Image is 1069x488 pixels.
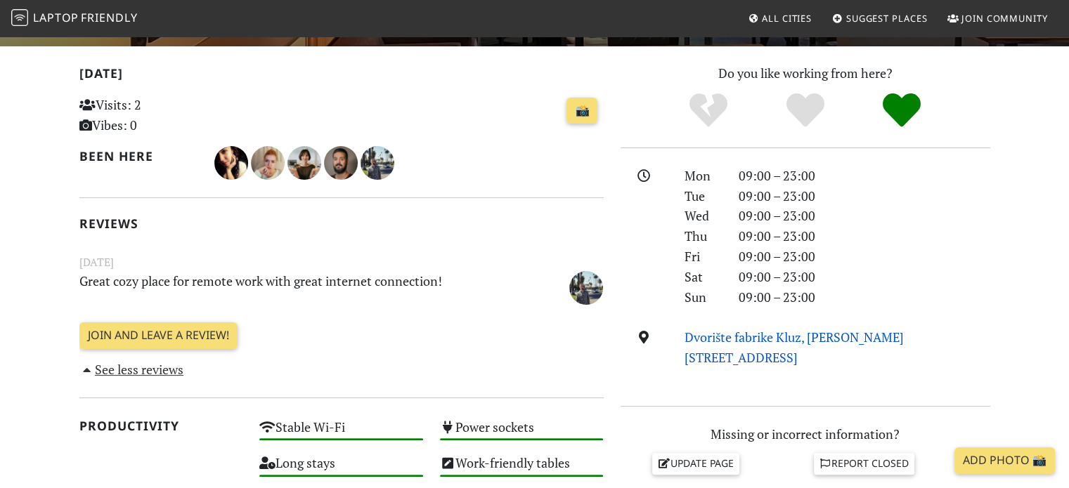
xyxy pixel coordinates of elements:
[79,322,238,349] a: Join and leave a review!
[251,153,287,170] span: Ema Pijevcevic
[251,451,432,487] div: Long stays
[676,226,730,246] div: Thu
[11,6,138,31] a: LaptopFriendly LaptopFriendly
[432,416,612,451] div: Power sockets
[432,451,612,487] div: Work-friendly tables
[621,63,990,84] p: Do you like working from here?
[79,149,198,164] h2: Been here
[324,153,361,170] span: Nikola Radojicic
[827,6,933,31] a: Suggest Places
[676,166,730,186] div: Mon
[251,416,432,451] div: Stable Wi-Fi
[730,267,999,287] div: 09:00 – 23:00
[676,267,730,287] div: Sat
[251,146,285,180] img: 3914-ema.jpg
[287,153,324,170] span: Danila Medjo
[676,206,730,226] div: Wed
[361,146,394,180] img: 1938-sava.jpg
[814,453,915,474] a: Report closed
[730,186,999,206] div: 09:00 – 23:00
[652,453,739,474] a: Update page
[730,287,999,308] div: 09:00 – 23:00
[762,12,812,25] span: All Cities
[676,287,730,308] div: Sun
[569,271,603,305] img: 1938-sava.jpg
[287,146,321,180] img: 2537-danila.jpg
[79,418,243,433] h2: Productivity
[566,98,597,124] a: 📸
[730,226,999,246] div: 09:00 – 23:00
[71,253,612,271] small: [DATE]
[81,10,137,25] span: Friendly
[742,6,817,31] a: All Cities
[621,424,990,444] p: Missing or incorrect information?
[685,329,904,366] a: Dvorište fabrike Kluz, [PERSON_NAME][STREET_ADDRESS]
[361,153,394,170] span: Sava Dević
[846,12,928,25] span: Suggest Places
[214,153,251,170] span: Tanja Nenadović
[324,146,358,180] img: 2327-nikola.jpg
[79,66,604,86] h2: [DATE]
[660,91,757,130] div: No
[71,271,522,303] p: Great cozy place for remote work with great internet connection!
[79,361,184,378] a: See less reviews
[569,277,603,294] span: Sava Dević
[33,10,79,25] span: Laptop
[79,216,604,231] h2: Reviews
[676,186,730,206] div: Tue
[730,246,999,267] div: 09:00 – 23:00
[730,206,999,226] div: 09:00 – 23:00
[757,91,854,130] div: Yes
[853,91,950,130] div: Definitely!
[942,6,1054,31] a: Join Community
[676,246,730,267] div: Fri
[214,146,248,180] img: 677-tanja.jpg
[730,166,999,186] div: 09:00 – 23:00
[11,9,28,26] img: LaptopFriendly
[79,95,243,136] p: Visits: 2 Vibes: 0
[961,12,1048,25] span: Join Community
